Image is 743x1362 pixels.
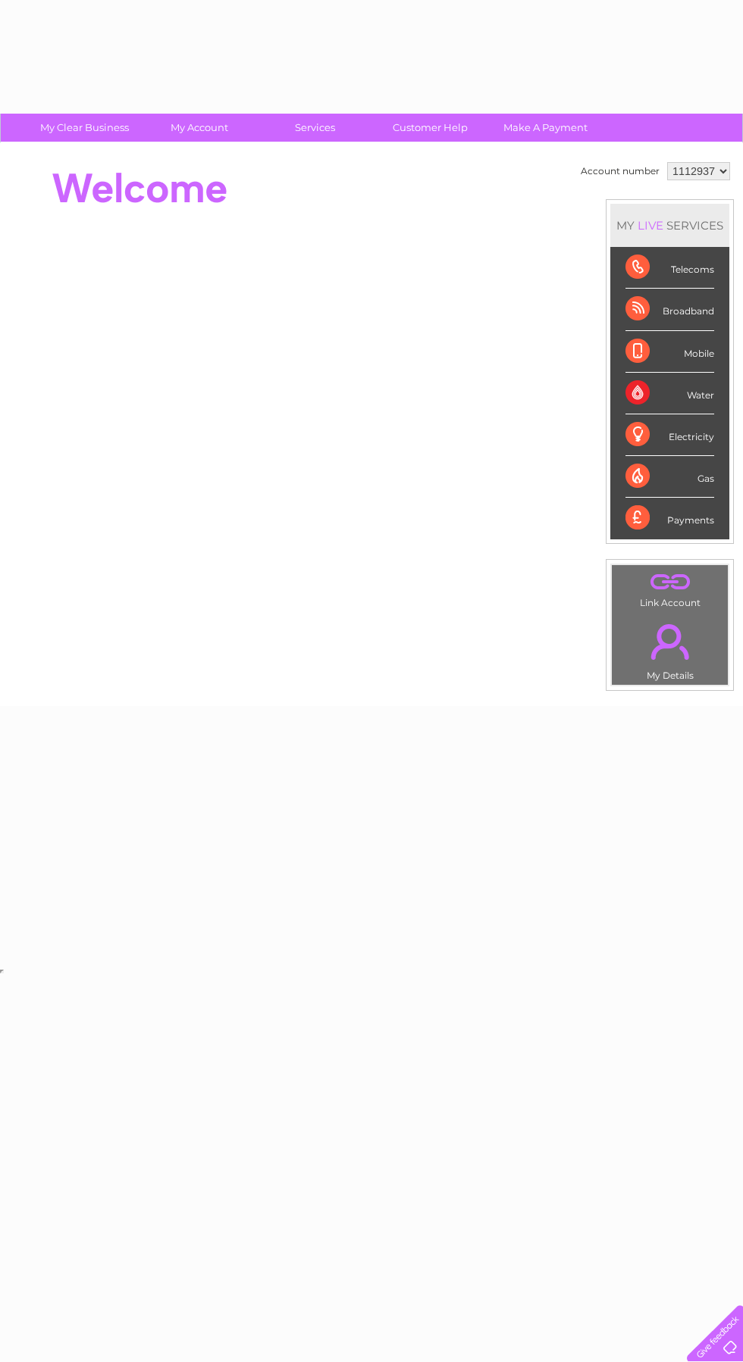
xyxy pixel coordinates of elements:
a: Customer Help [368,114,493,142]
div: MY SERVICES [610,204,729,247]
a: My Clear Business [22,114,147,142]
td: Account number [577,158,663,184]
a: . [616,569,724,595]
a: Services [252,114,378,142]
div: Water [625,373,714,414]
a: . [616,615,724,668]
div: Telecoms [625,247,714,289]
div: Broadband [625,289,714,330]
div: Electricity [625,414,714,456]
div: Payments [625,498,714,539]
div: Mobile [625,331,714,373]
div: Gas [625,456,714,498]
td: Link Account [611,564,729,612]
td: My Details [611,611,729,686]
a: Make A Payment [483,114,608,142]
a: My Account [137,114,262,142]
div: LIVE [635,218,666,233]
